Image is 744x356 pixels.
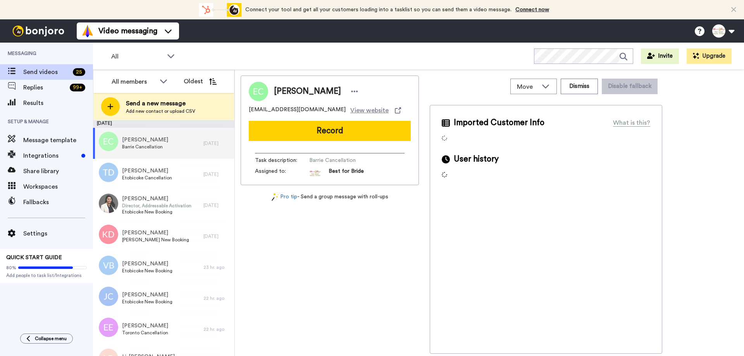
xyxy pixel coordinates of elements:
[99,256,118,275] img: vb.png
[122,203,191,209] span: Director, Addressable Activation
[203,295,231,301] div: 22 hr. ago
[329,167,364,179] span: Best for Bride
[241,193,419,201] div: - Send a group message with roll-ups
[249,121,411,141] button: Record
[23,229,93,238] span: Settings
[687,48,732,64] button: Upgrade
[99,163,118,182] img: td.png
[454,117,544,129] span: Imported Customer Info
[517,82,538,91] span: Move
[99,225,118,244] img: kd.png
[122,167,172,175] span: [PERSON_NAME]
[122,260,172,268] span: [PERSON_NAME]
[255,157,309,164] span: Task description :
[122,268,172,274] span: Etobicoke New Booking
[309,167,321,179] img: 91623c71-7e9f-4b80-8d65-0a2994804f61-1625177954.jpg
[122,229,189,237] span: [PERSON_NAME]
[6,265,16,271] span: 80%
[112,77,156,86] div: All members
[122,237,189,243] span: [PERSON_NAME] New Booking
[70,84,85,91] div: 99 +
[203,326,231,332] div: 22 hr. ago
[9,26,67,36] img: bj-logo-header-white.svg
[122,322,168,330] span: [PERSON_NAME]
[99,318,118,337] img: ee.png
[126,108,195,114] span: Add new contact or upload CSV
[203,264,231,270] div: 23 hr. ago
[35,335,67,342] span: Collapse menu
[23,198,93,207] span: Fallbacks
[23,167,93,176] span: Share library
[350,106,401,115] a: View website
[199,3,241,17] div: animation
[122,299,172,305] span: Etobicoke New Booking
[245,7,511,12] span: Connect your tool and get all your customers loading into a tasklist so you can send them a video...
[641,48,679,64] button: Invite
[23,136,93,145] span: Message template
[126,99,195,108] span: Send a new message
[6,255,62,260] span: QUICK START GUIDE
[203,202,231,208] div: [DATE]
[99,194,118,213] img: 872d6933-4da8-4c15-be6a-44291a60d377.jpg
[249,106,346,115] span: [EMAIL_ADDRESS][DOMAIN_NAME]
[73,68,85,76] div: 25
[23,151,78,160] span: Integrations
[111,52,163,61] span: All
[6,272,87,279] span: Add people to task list/Integrations
[98,26,157,36] span: Video messaging
[122,136,168,144] span: [PERSON_NAME]
[20,334,73,344] button: Collapse menu
[99,132,118,151] img: ec.png
[81,25,94,37] img: vm-color.svg
[203,140,231,146] div: [DATE]
[203,171,231,177] div: [DATE]
[561,79,598,94] button: Dismiss
[122,291,172,299] span: [PERSON_NAME]
[122,209,191,215] span: Etobicoke New Booking
[613,118,650,127] div: What is this?
[122,330,168,336] span: Toronto Cancellation
[23,67,70,77] span: Send videos
[203,233,231,239] div: [DATE]
[23,83,67,92] span: Replies
[23,182,93,191] span: Workspaces
[272,193,297,201] a: Pro tip
[309,157,383,164] span: Barrie Cancellation
[602,79,658,94] button: Disable fallback
[454,153,499,165] span: User history
[255,167,309,179] span: Assigned to:
[93,120,234,128] div: [DATE]
[274,86,341,97] span: [PERSON_NAME]
[122,144,168,150] span: Barrie Cancellation
[249,82,268,101] img: Image of Erin Comber
[515,7,549,12] a: Connect now
[122,175,172,181] span: Etobicoke Cancellation
[99,287,118,306] img: jc.png
[178,74,222,89] button: Oldest
[272,193,279,201] img: magic-wand.svg
[23,98,93,108] span: Results
[122,195,191,203] span: [PERSON_NAME]
[350,106,389,115] span: View website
